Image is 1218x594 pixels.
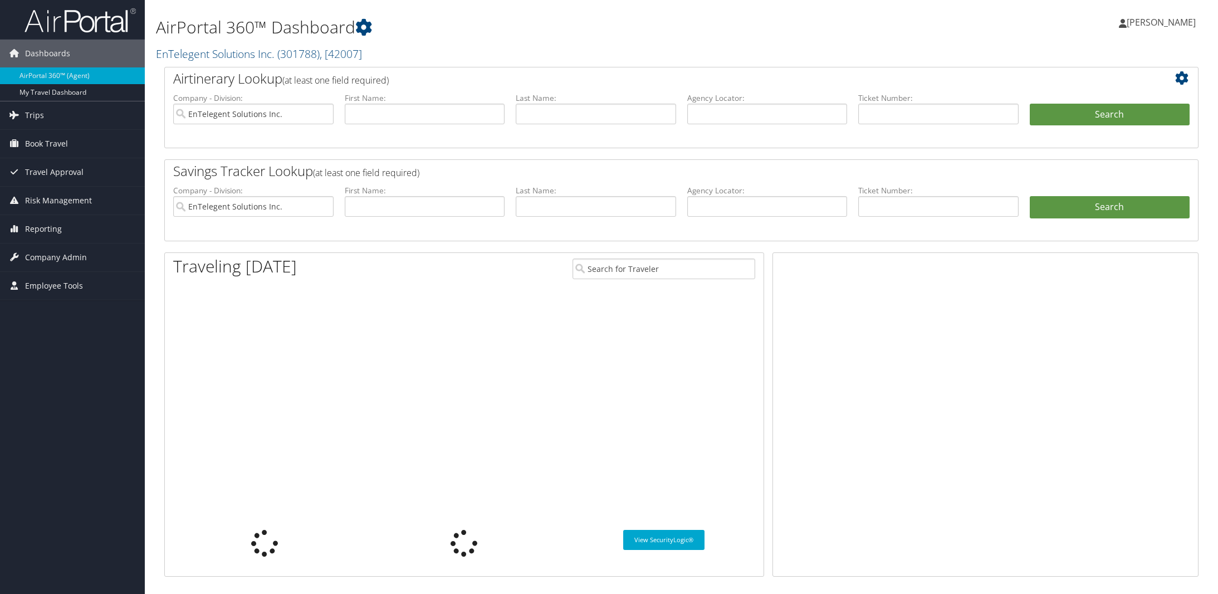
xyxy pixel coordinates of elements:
span: [PERSON_NAME] [1127,16,1196,28]
span: Book Travel [25,130,68,158]
span: Risk Management [25,187,92,215]
label: Last Name: [516,92,676,104]
label: Ticket Number: [858,185,1019,196]
h1: AirPortal 360™ Dashboard [156,16,857,39]
a: [PERSON_NAME] [1119,6,1207,39]
span: Reporting [25,215,62,243]
input: search accounts [173,196,334,217]
img: airportal-logo.png [25,7,136,33]
span: Company Admin [25,244,87,271]
a: EnTelegent Solutions Inc. [156,46,362,61]
label: Ticket Number: [858,92,1019,104]
label: First Name: [345,185,505,196]
a: View SecurityLogic® [623,530,705,550]
input: Search for Traveler [573,259,755,279]
span: Trips [25,101,44,129]
label: Last Name: [516,185,676,196]
span: (at least one field required) [282,74,389,86]
span: Employee Tools [25,272,83,300]
label: Agency Locator: [687,185,848,196]
span: , [ 42007 ] [320,46,362,61]
label: Company - Division: [173,185,334,196]
label: Company - Division: [173,92,334,104]
span: Travel Approval [25,158,84,186]
h2: Airtinerary Lookup [173,69,1103,88]
span: (at least one field required) [313,167,419,179]
span: ( 301788 ) [277,46,320,61]
label: First Name: [345,92,505,104]
h2: Savings Tracker Lookup [173,162,1103,181]
a: Search [1030,196,1190,218]
button: Search [1030,104,1190,126]
span: Dashboards [25,40,70,67]
h1: Traveling [DATE] [173,255,297,278]
label: Agency Locator: [687,92,848,104]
